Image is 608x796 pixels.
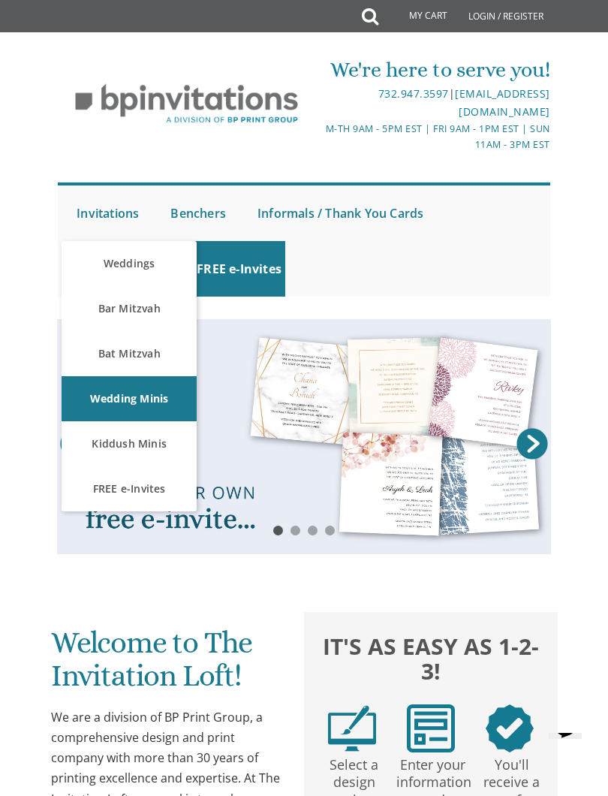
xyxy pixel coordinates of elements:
a: FREE e-Invites [193,241,285,297]
a: Bar Mitzvah [62,286,197,331]
a: Wedding Minis [62,376,197,421]
a: Next [513,425,551,463]
img: step3.png [486,704,534,752]
h1: Welcome to The Invitation Loft! [51,626,287,704]
div: | [305,85,549,121]
img: step1.png [328,704,376,752]
img: BP Invitation Loft [58,73,315,135]
h2: It's as easy as 1-2-3! [312,632,549,686]
a: Weddings [62,241,197,286]
div: We're here to serve you! [305,55,549,85]
a: Invitations [73,185,143,241]
a: My Cart [377,2,458,32]
a: Benchers [167,185,230,241]
a: [EMAIL_ADDRESS][DOMAIN_NAME] [455,86,550,119]
a: FREE e-Invites [62,466,197,511]
iframe: chat widget [543,733,593,781]
a: Informals / Thank You Cards [254,185,427,241]
img: step2.png [407,704,455,752]
a: 732.947.3597 [378,86,449,101]
a: Kiddush Minis [62,421,197,466]
div: M-Th 9am - 5pm EST | Fri 9am - 1pm EST | Sun 11am - 3pm EST [305,121,549,153]
a: Prev [57,425,95,463]
a: Bat Mitzvah [62,331,197,376]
